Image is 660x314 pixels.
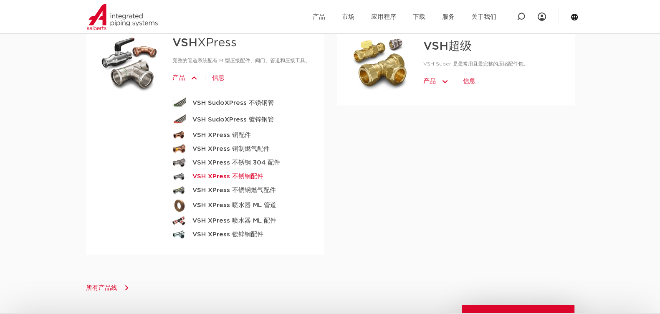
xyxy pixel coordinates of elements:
[86,285,117,291] font: 所有产品线
[192,231,263,238] font: VSH XPress 镀锌钢配件
[471,14,496,20] font: 关于我们
[172,157,311,168] a: VSH XPress 不锈钢 304 配件
[212,75,225,81] font: 信息
[172,215,311,226] a: VSH XPress 喷水器 ML 配件
[192,187,276,193] font: VSH XPress 不锈钢燃气配件
[341,1,354,33] a: 市场
[192,100,274,106] font: VSH SudoXPress 不锈钢管
[172,75,185,81] font: 产品
[423,41,448,52] font: VSH
[441,75,449,88] img: icon-chevron-up-1.svg
[312,1,496,33] nav: 菜单
[312,14,325,20] font: 产品
[423,41,472,52] a: VSH超级
[192,132,251,138] font: VSH XPress 铜配件
[463,78,475,84] font: 信息
[192,202,276,208] font: VSH XPress 喷水器 ML 管道
[172,37,237,49] a: VSHXPress
[172,171,311,182] a: VSH XPress 不锈钢配件
[212,71,225,85] a: 信息
[463,75,475,88] a: 信息
[412,14,425,20] font: 下载
[172,229,311,240] a: VSH XPress 镀锌钢配件
[192,116,274,123] font: VSH SudoXPress 镀锌钢管
[172,199,311,212] a: VSH XPress 喷水器 ML 管道
[172,37,197,49] font: VSH
[371,14,396,20] font: 应用程序
[423,78,436,84] font: 产品
[172,144,311,154] a: VSH XPress 铜制燃气配件
[172,113,311,127] a: VSH SudoXPress 镀锌钢管
[172,58,310,63] font: 完整的管道系统配有 M 型压接配件、阀门、管道和压接工具。
[371,1,396,33] a: 应用程序
[192,160,280,166] font: VSH XPress 不锈钢 304 配件
[86,284,131,292] a: 所有产品线
[172,130,311,140] a: VSH XPress 铜配件
[197,37,237,49] font: XPress
[192,146,270,152] font: VSH XPress 铜制燃气配件
[190,71,198,85] img: icon-chevron-up-1.svg
[341,14,354,20] font: 市场
[442,14,454,20] font: 服务
[192,173,263,180] font: VSH XPress 不锈钢配件
[423,61,528,66] font: VSH Super 是最常用且最完整的压缩配件包。
[172,96,311,110] a: VSH SudoXPress 不锈钢管
[312,1,325,33] a: 产品
[448,41,472,52] font: 超级
[172,185,311,195] a: VSH XPress 不锈钢燃气配件
[192,218,276,224] font: VSH XPress 喷水器 ML 配件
